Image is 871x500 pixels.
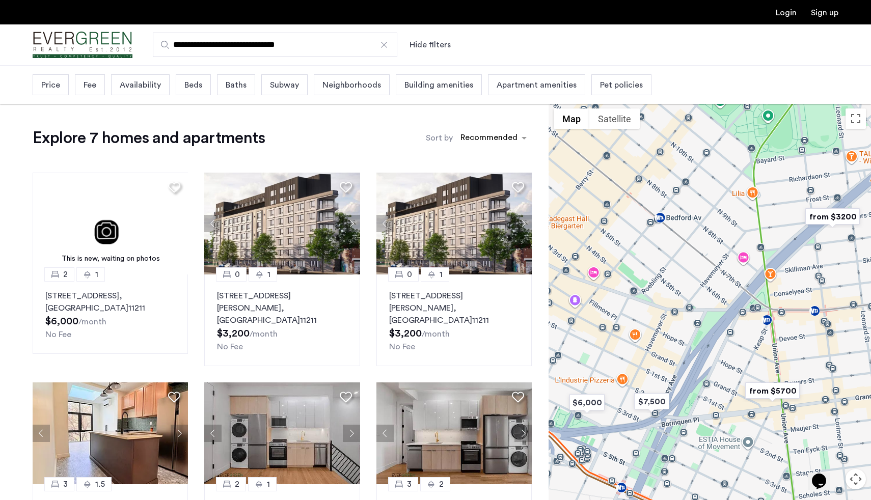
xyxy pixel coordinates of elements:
a: Login [776,9,797,17]
img: 4a507c6c-f1c0-4c3e-9119-49aca691165c_638948482850906924.jpeg [204,382,360,484]
button: Toggle fullscreen view [846,108,866,129]
span: Pet policies [600,79,643,91]
div: from $3200 [801,205,864,228]
img: 3.gif [33,173,188,274]
button: Previous apartment [204,215,222,232]
div: $7,500 [630,390,673,413]
span: 1.5 [95,478,105,490]
span: Apartment amenities [497,79,577,91]
span: 2 [63,268,68,281]
button: Show satellite imagery [589,108,640,129]
ng-select: sort-apartment [455,129,532,147]
label: Sort by [426,132,453,144]
span: 1 [440,268,443,281]
span: Subway [270,79,299,91]
span: Baths [226,79,247,91]
img: 66a1adb6-6608-43dd-a245-dc7333f8b390_638739324686134915.png [33,382,188,484]
span: Availability [120,79,161,91]
span: 2 [235,478,239,490]
button: Show or hide filters [410,39,451,51]
sub: /month [78,318,106,326]
span: 3 [63,478,68,490]
img: 218_638569141225703905.jpeg [376,173,532,274]
button: Previous apartment [376,215,394,232]
iframe: chat widget [808,459,840,490]
h1: Explore 7 homes and apartments [33,128,265,148]
span: 1 [267,268,270,281]
a: 21[STREET_ADDRESS], [GEOGRAPHIC_DATA]11211No Fee [33,274,188,354]
span: 2 [439,478,444,490]
a: Cazamio Logo [33,26,132,64]
span: $3,200 [389,328,422,339]
div: This is new, waiting on photos [38,254,183,264]
a: 01[STREET_ADDRESS][PERSON_NAME], [GEOGRAPHIC_DATA]11211No Fee [204,274,360,366]
button: Next apartment [171,425,188,442]
button: Previous apartment [33,425,50,442]
sub: /month [422,330,450,338]
button: Previous apartment [376,425,394,442]
span: Building amenities [404,79,473,91]
span: 0 [235,268,240,281]
div: $6,000 [565,391,609,414]
span: 3 [407,478,412,490]
img: 218_638569141225703905.jpeg [204,173,360,274]
span: $3,200 [217,328,250,339]
sub: /month [250,330,278,338]
button: Show street map [554,108,589,129]
button: Map camera controls [846,469,866,489]
button: Next apartment [514,425,532,442]
span: No Fee [389,343,415,351]
button: Next apartment [343,425,360,442]
span: $6,000 [45,316,78,326]
input: Apartment Search [153,33,397,57]
span: Beds [184,79,202,91]
img: 4a507c6c-f1c0-4c3e-9119-49aca691165c_638948496654003463.jpeg [376,382,532,484]
button: Next apartment [343,215,360,232]
span: 1 [95,268,98,281]
a: 01[STREET_ADDRESS][PERSON_NAME], [GEOGRAPHIC_DATA]11211No Fee [376,274,532,366]
p: [STREET_ADDRESS] 11211 [45,290,175,314]
span: Price [41,79,60,91]
span: 1 [267,478,270,490]
span: 0 [407,268,412,281]
div: from $5700 [741,379,804,402]
p: [STREET_ADDRESS][PERSON_NAME] 11211 [217,290,347,326]
a: Registration [811,9,838,17]
button: Previous apartment [204,425,222,442]
p: [STREET_ADDRESS][PERSON_NAME] 11211 [389,290,519,326]
img: logo [33,26,132,64]
span: No Fee [217,343,243,351]
span: Fee [84,79,96,91]
a: This is new, waiting on photos [33,173,188,274]
button: Next apartment [514,215,532,232]
span: Neighborhoods [322,79,381,91]
div: Recommended [459,131,518,146]
span: No Fee [45,330,71,339]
